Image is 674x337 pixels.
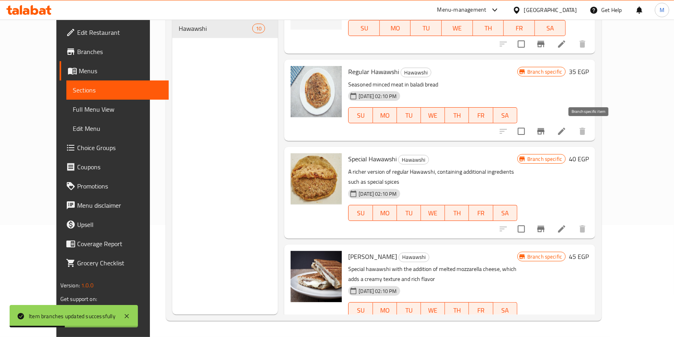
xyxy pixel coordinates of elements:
[497,305,514,316] span: SA
[355,287,400,295] span: [DATE] 02:10 PM
[291,251,342,302] img: Mozzarella Hawawshi
[352,207,369,219] span: SU
[60,61,169,80] a: Menus
[355,190,400,198] span: [DATE] 02:10 PM
[472,110,490,121] span: FR
[573,122,592,141] button: delete
[531,219,550,239] button: Branch-specific-item
[493,107,517,123] button: SA
[513,123,530,140] span: Select to update
[400,207,418,219] span: TU
[77,258,163,268] span: Grocery Checklist
[77,220,163,229] span: Upsell
[348,251,397,263] span: [PERSON_NAME]
[179,24,252,33] span: Hawawshi
[66,100,169,119] a: Full Menu View
[66,80,169,100] a: Sections
[348,153,397,165] span: Special Hawawshi
[660,6,664,14] span: M
[421,107,445,123] button: WE
[399,253,429,262] div: Hawawshi
[348,66,399,78] span: Regular Hawawshi
[557,39,566,49] a: Edit menu item
[60,294,97,304] span: Get support on:
[414,22,439,34] span: TU
[60,23,169,42] a: Edit Restaurant
[421,302,445,318] button: WE
[352,110,369,121] span: SU
[252,24,265,33] div: items
[513,221,530,237] span: Select to update
[400,110,418,121] span: TU
[348,167,517,187] p: A richer version of regular Hawawshi, containing additional ingredients such as special spices
[60,138,169,157] a: Choice Groups
[373,205,397,221] button: MO
[472,305,490,316] span: FR
[376,305,394,316] span: MO
[448,305,466,316] span: TH
[493,302,517,318] button: SA
[569,153,589,164] h6: 40 EGP
[424,305,442,316] span: WE
[60,42,169,61] a: Branches
[352,22,376,34] span: SU
[60,215,169,234] a: Upsell
[445,22,470,34] span: WE
[421,205,445,221] button: WE
[352,305,369,316] span: SU
[348,107,373,123] button: SU
[60,157,169,177] a: Coupons
[535,20,566,36] button: SA
[524,68,565,76] span: Branch specific
[348,205,373,221] button: SU
[476,22,501,34] span: TH
[376,110,394,121] span: MO
[469,302,493,318] button: FR
[573,219,592,239] button: delete
[373,302,397,318] button: MO
[448,207,466,219] span: TH
[73,124,163,133] span: Edit Menu
[448,110,466,121] span: TH
[29,312,116,321] div: Item branches updated successfully
[424,110,442,121] span: WE
[397,107,421,123] button: TU
[497,110,514,121] span: SA
[73,104,163,114] span: Full Menu View
[513,36,530,52] span: Select to update
[538,22,563,34] span: SA
[524,155,565,163] span: Branch specific
[79,66,163,76] span: Menus
[77,28,163,37] span: Edit Restaurant
[569,251,589,262] h6: 45 EGP
[557,126,566,136] a: Edit menu item
[398,155,429,164] div: Hawawshi
[291,66,342,117] img: Regular Hawawshi
[401,68,431,77] span: Hawawshi
[383,22,408,34] span: MO
[557,224,566,234] a: Edit menu item
[348,20,379,36] button: SU
[172,16,278,41] nav: Menu sections
[411,20,442,36] button: TU
[531,122,550,141] button: Branch-specific-item
[355,92,400,100] span: [DATE] 02:10 PM
[524,253,565,261] span: Branch specific
[397,302,421,318] button: TU
[77,47,163,56] span: Branches
[60,177,169,196] a: Promotions
[348,302,373,318] button: SU
[253,25,265,32] span: 10
[376,207,394,219] span: MO
[507,22,532,34] span: FR
[373,107,397,123] button: MO
[348,264,517,284] p: Special hawawshi with the addition of melted mozzarella cheese, which adds a creamy texture and r...
[497,207,514,219] span: SA
[81,280,94,291] span: 1.0.0
[493,205,517,221] button: SA
[445,107,469,123] button: TH
[445,302,469,318] button: TH
[397,205,421,221] button: TU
